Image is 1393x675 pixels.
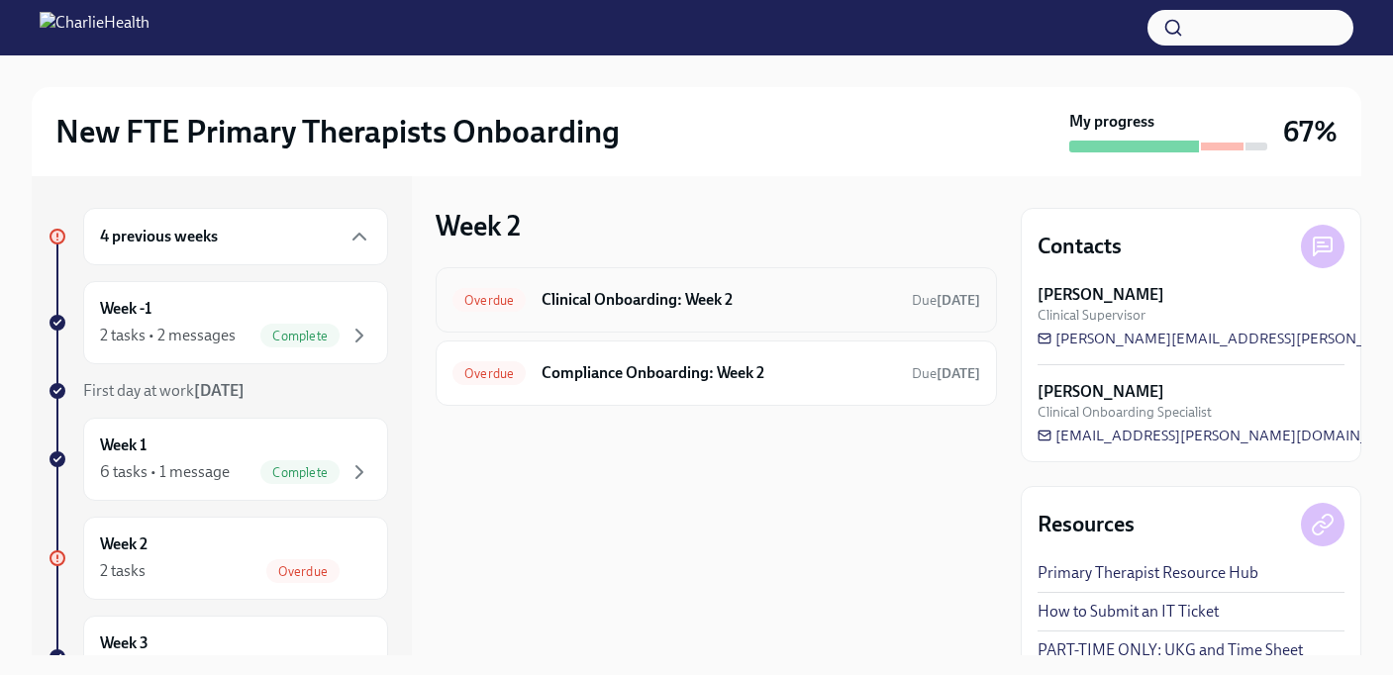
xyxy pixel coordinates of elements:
[40,12,149,44] img: CharlieHealth
[194,381,245,400] strong: [DATE]
[100,461,230,483] div: 6 tasks • 1 message
[452,357,980,389] a: OverdueCompliance Onboarding: Week 2Due[DATE]
[1038,381,1164,403] strong: [PERSON_NAME]
[1038,232,1122,261] h4: Contacts
[912,365,980,382] span: Due
[1038,403,1212,422] span: Clinical Onboarding Specialist
[912,292,980,309] span: Due
[912,291,980,310] span: September 6th, 2025 10:00
[1038,562,1258,584] a: Primary Therapist Resource Hub
[100,434,147,456] h6: Week 1
[260,329,340,343] span: Complete
[100,632,149,654] h6: Week 3
[48,380,388,402] a: First day at work[DATE]
[452,284,980,316] a: OverdueClinical Onboarding: Week 2Due[DATE]
[55,112,620,151] h2: New FTE Primary Therapists Onboarding
[1038,601,1219,623] a: How to Submit an IT Ticket
[1069,111,1154,133] strong: My progress
[83,208,388,265] div: 4 previous weeks
[1038,284,1164,306] strong: [PERSON_NAME]
[937,365,980,382] strong: [DATE]
[436,208,521,243] h3: Week 2
[48,517,388,600] a: Week 22 tasksOverdue
[100,533,148,555] h6: Week 2
[100,560,146,582] div: 2 tasks
[100,325,236,346] div: 2 tasks • 2 messages
[452,366,526,381] span: Overdue
[452,293,526,308] span: Overdue
[1038,306,1145,325] span: Clinical Supervisor
[266,564,340,579] span: Overdue
[48,418,388,501] a: Week 16 tasks • 1 messageComplete
[83,381,245,400] span: First day at work
[1038,510,1135,539] h4: Resources
[100,226,218,247] h6: 4 previous weeks
[100,298,151,320] h6: Week -1
[937,292,980,309] strong: [DATE]
[260,465,340,480] span: Complete
[542,362,896,384] h6: Compliance Onboarding: Week 2
[1283,114,1338,149] h3: 67%
[48,281,388,364] a: Week -12 tasks • 2 messagesComplete
[912,364,980,383] span: September 6th, 2025 10:00
[542,289,896,311] h6: Clinical Onboarding: Week 2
